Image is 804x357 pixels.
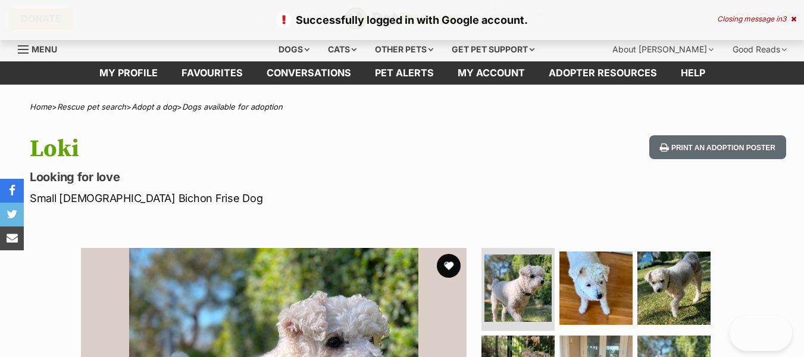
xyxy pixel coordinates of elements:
a: Dogs available for adoption [182,102,283,111]
iframe: Help Scout Beacon - Open [730,315,792,351]
img: Photo of Loki [559,252,633,325]
div: About [PERSON_NAME] [604,38,722,61]
img: Photo of Loki [484,254,552,322]
a: Home [30,102,52,111]
a: Pet alerts [363,61,446,85]
div: Get pet support [443,38,543,61]
div: Dogs [270,38,318,61]
img: Photo of Loki [637,252,711,325]
div: Closing message in [717,15,796,23]
p: Successfully logged in with Google account. [12,12,792,28]
a: Favourites [170,61,255,85]
div: Cats [320,38,365,61]
a: Adopter resources [537,61,669,85]
a: Menu [18,38,65,59]
div: Other pets [367,38,442,61]
span: 3 [782,14,786,23]
a: Help [669,61,717,85]
a: My profile [87,61,170,85]
button: favourite [437,254,461,278]
button: Print an adoption poster [649,135,786,160]
a: My account [446,61,537,85]
a: Adopt a dog [132,102,177,111]
p: Looking for love [30,169,491,185]
p: Small [DEMOGRAPHIC_DATA] Bichon Frise Dog [30,190,491,206]
a: Rescue pet search [57,102,126,111]
div: Good Reads [724,38,795,61]
span: Menu [32,44,57,54]
a: conversations [255,61,363,85]
h1: Loki [30,135,491,163]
